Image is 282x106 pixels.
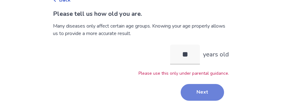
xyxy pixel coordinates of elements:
[181,84,224,101] button: Next
[53,9,229,19] p: Please tell us how old you are.
[53,70,229,77] p: Please use this only under parental guidance.
[203,50,229,59] p: years old
[53,22,229,37] div: Many diseases only affect certain age groups. Knowing your age properly allows us to provide a mo...
[170,45,200,64] input: years old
